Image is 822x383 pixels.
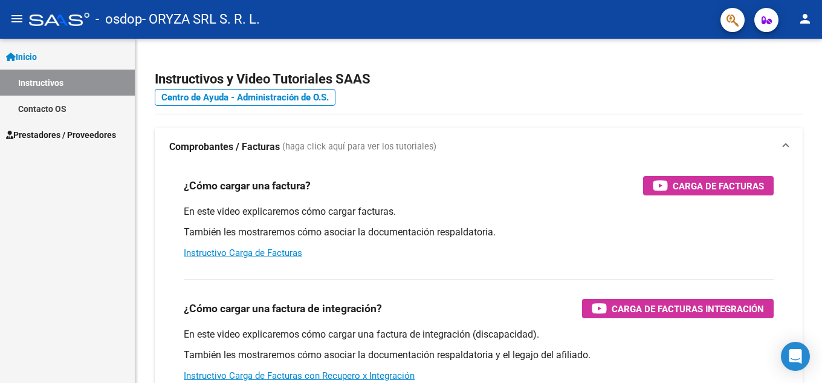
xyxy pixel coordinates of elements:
span: - osdop [95,6,142,33]
span: Carga de Facturas Integración [612,301,764,316]
a: Instructivo Carga de Facturas con Recupero x Integración [184,370,415,381]
div: Open Intercom Messenger [781,342,810,371]
h2: Instructivos y Video Tutoriales SAAS [155,68,803,91]
span: Inicio [6,50,37,64]
p: También les mostraremos cómo asociar la documentación respaldatoria y el legajo del afiliado. [184,349,774,362]
span: - ORYZA SRL S. R. L. [142,6,260,33]
h3: ¿Cómo cargar una factura de integración? [184,300,382,317]
mat-icon: person [798,11,812,26]
span: Prestadores / Proveedores [6,128,116,142]
span: (haga click aquí para ver los tutoriales) [282,140,436,154]
button: Carga de Facturas [643,176,774,195]
mat-expansion-panel-header: Comprobantes / Facturas (haga click aquí para ver los tutoriales) [155,128,803,166]
p: También les mostraremos cómo asociar la documentación respaldatoria. [184,226,774,239]
a: Instructivo Carga de Facturas [184,247,302,258]
span: Carga de Facturas [673,178,764,194]
button: Carga de Facturas Integración [582,299,774,318]
a: Centro de Ayuda - Administración de O.S. [155,89,335,106]
p: En este video explicaremos cómo cargar facturas. [184,205,774,218]
mat-icon: menu [10,11,24,26]
strong: Comprobantes / Facturas [169,140,280,154]
h3: ¿Cómo cargar una factura? [184,177,311,194]
p: En este video explicaremos cómo cargar una factura de integración (discapacidad). [184,328,774,341]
